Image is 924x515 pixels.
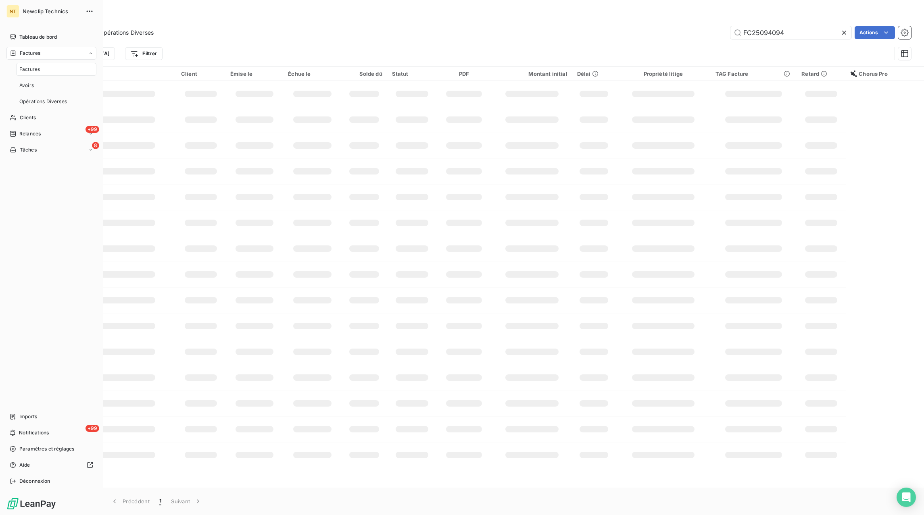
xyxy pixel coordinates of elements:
[19,66,40,73] span: Factures
[621,71,706,77] div: Propriété litige
[20,146,37,154] span: Tâches
[19,461,30,469] span: Aide
[6,459,96,471] a: Aide
[730,26,851,39] input: Rechercher
[99,29,154,37] span: Opérations Diverses
[86,425,99,432] span: +99
[577,71,611,77] div: Délai
[125,47,162,60] button: Filtrer
[851,71,919,77] div: Chorus Pro
[346,71,382,77] div: Solde dû
[92,142,99,149] span: 8
[166,493,207,510] button: Suivant
[19,98,67,105] span: Opérations Diverses
[19,33,57,41] span: Tableau de bord
[20,114,36,121] span: Clients
[19,413,37,420] span: Imports
[392,71,432,77] div: Statut
[181,71,221,77] div: Client
[19,445,74,453] span: Paramètres et réglages
[106,493,154,510] button: Précédent
[19,82,34,89] span: Avoirs
[855,26,895,39] button: Actions
[19,429,49,436] span: Notifications
[154,493,166,510] button: 1
[86,126,99,133] span: +99
[288,71,337,77] div: Échue le
[20,50,40,57] span: Factures
[19,130,41,137] span: Relances
[6,5,19,18] div: NT
[159,497,161,505] span: 1
[801,71,841,77] div: Retard
[19,478,50,485] span: Déconnexion
[897,488,916,507] div: Open Intercom Messenger
[496,71,567,77] div: Montant initial
[715,71,792,77] div: TAG Facture
[442,71,486,77] div: PDF
[23,8,81,15] span: Newclip Technics
[6,497,56,510] img: Logo LeanPay
[230,71,278,77] div: Émise le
